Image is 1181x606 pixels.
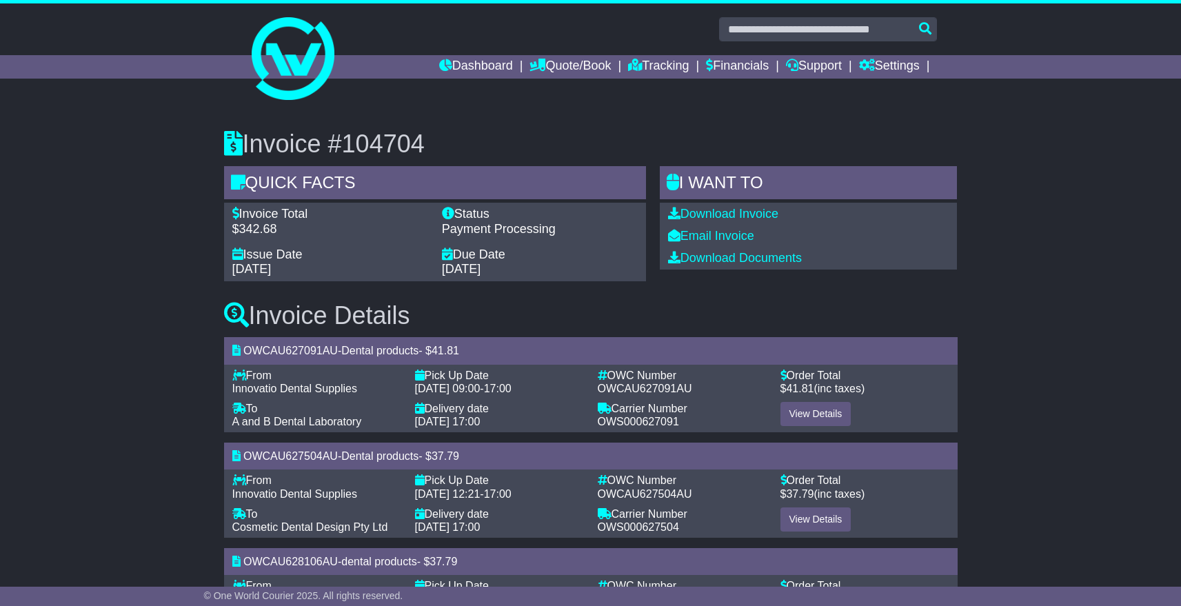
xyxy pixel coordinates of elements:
[442,222,638,237] div: Payment Processing
[780,579,949,592] div: Order Total
[243,345,338,356] span: OWCAU627091AU
[442,207,638,222] div: Status
[232,416,362,427] span: A and B Dental Laboratory
[780,487,949,501] div: $ (inc taxes)
[668,251,802,265] a: Download Documents
[484,383,512,394] span: 17:00
[243,556,338,567] span: OWCAU628106AU
[598,416,679,427] span: OWS000627091
[232,262,428,277] div: [DATE]
[415,507,584,521] div: Delivery date
[628,55,689,79] a: Tracking
[432,345,459,356] span: 41.81
[598,521,679,533] span: OWS000627504
[204,590,403,601] span: © One World Courier 2025. All rights reserved.
[780,382,949,395] div: $ (inc taxes)
[415,488,481,500] span: [DATE] 12:21
[415,369,584,382] div: Pick Up Date
[232,222,428,237] div: $342.68
[484,488,512,500] span: 17:00
[706,55,769,79] a: Financials
[232,507,401,521] div: To
[598,507,767,521] div: Carrier Number
[786,55,842,79] a: Support
[224,130,958,158] h3: Invoice #104704
[668,207,778,221] a: Download Invoice
[243,450,338,462] span: OWCAU627504AU
[442,248,638,263] div: Due Date
[415,579,584,592] div: Pick Up Date
[780,507,851,532] a: View Details
[598,579,767,592] div: OWC Number
[442,262,638,277] div: [DATE]
[660,166,958,203] div: I WANT to
[668,229,754,243] a: Email Invoice
[780,402,851,426] a: View Details
[780,369,949,382] div: Order Total
[224,548,958,575] div: - - $
[415,383,481,394] span: [DATE] 09:00
[341,450,418,462] span: Dental products
[232,207,428,222] div: Invoice Total
[786,488,814,500] span: 37.79
[232,488,357,500] span: Innovatio Dental Supplies
[232,383,357,394] span: Innovatio Dental Supplies
[232,402,401,415] div: To
[415,521,481,533] span: [DATE] 17:00
[529,55,611,79] a: Quote/Book
[224,443,958,469] div: - - $
[415,416,481,427] span: [DATE] 17:00
[224,302,958,330] h3: Invoice Details
[224,337,958,364] div: - - $
[415,487,584,501] div: -
[415,402,584,415] div: Delivery date
[232,369,401,382] div: From
[598,402,767,415] div: Carrier Number
[232,521,388,533] span: Cosmetic Dental Design Pty Ltd
[415,382,584,395] div: -
[598,383,692,394] span: OWCAU627091AU
[224,166,646,203] div: Quick Facts
[786,383,814,394] span: 41.81
[598,369,767,382] div: OWC Number
[341,345,418,356] span: Dental products
[432,450,459,462] span: 37.79
[341,556,416,567] span: dental products
[439,55,513,79] a: Dashboard
[430,556,457,567] span: 37.79
[232,579,401,592] div: From
[859,55,920,79] a: Settings
[780,474,949,487] div: Order Total
[598,474,767,487] div: OWC Number
[232,474,401,487] div: From
[598,488,692,500] span: OWCAU627504AU
[232,248,428,263] div: Issue Date
[415,474,584,487] div: Pick Up Date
